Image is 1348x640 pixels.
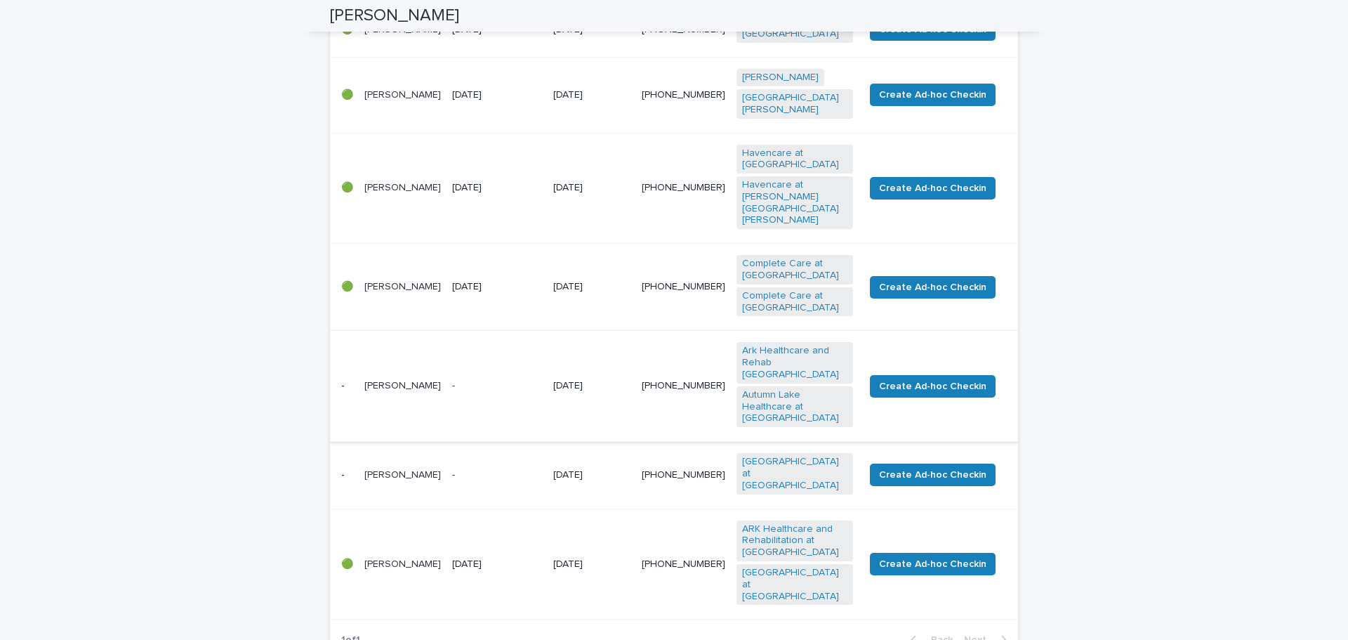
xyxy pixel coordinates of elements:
p: [DATE] [452,281,542,293]
a: ARK Healthcare and Rehabilitation at [GEOGRAPHIC_DATA] [742,523,847,559]
button: Create Ad-hoc Checkin [870,276,996,299]
p: [DATE] [553,380,630,392]
a: Complete Care at [GEOGRAPHIC_DATA] [742,290,847,314]
p: [PERSON_NAME] [364,281,441,293]
span: Create Ad-hoc Checkin [879,379,986,393]
tr: 🟢[PERSON_NAME][DATE][DATE][PHONE_NUMBER]Complete Care at [GEOGRAPHIC_DATA] Complete Care at [GEOG... [330,244,1018,331]
a: Ark Healthcare and Rehab [GEOGRAPHIC_DATA] [742,345,847,380]
p: - [452,380,542,392]
p: - [341,469,353,481]
p: [DATE] [553,182,630,194]
p: [DATE] [553,469,630,481]
tr: 🟢[PERSON_NAME][DATE][DATE][PHONE_NUMBER]ARK Healthcare and Rehabilitation at [GEOGRAPHIC_DATA] [G... [330,509,1018,620]
button: Create Ad-hoc Checkin [870,177,996,200]
tr: -[PERSON_NAME]-[DATE][PHONE_NUMBER]‬Ark Healthcare and Rehab [GEOGRAPHIC_DATA] Autumn Lake Health... [330,331,1018,442]
p: [DATE] [452,559,542,570]
button: Create Ad-hoc Checkin [870,553,996,575]
p: [DATE] [553,559,630,570]
a: [PHONE_NUMBER] [642,559,725,569]
h2: [PERSON_NAME] [330,6,459,26]
p: [PERSON_NAME] [364,182,441,194]
a: [PERSON_NAME] [742,72,819,84]
span: Create Ad-hoc Checkin [879,468,986,482]
a: Autumn Lake Healthcare at [GEOGRAPHIC_DATA] [742,389,847,424]
span: Create Ad-hoc Checkin [879,557,986,571]
tr: -[PERSON_NAME]-[DATE][PHONE_NUMBER][GEOGRAPHIC_DATA] at [GEOGRAPHIC_DATA] Create Ad-hoc Checkin [330,442,1018,509]
p: - [452,469,542,481]
a: [PHONE_NUMBER]‬ [642,381,725,391]
p: - [341,380,353,392]
a: [GEOGRAPHIC_DATA] at [GEOGRAPHIC_DATA] [742,456,847,491]
a: [PHONE_NUMBER] [642,470,725,480]
p: [DATE] [452,182,542,194]
a: Havencare at [GEOGRAPHIC_DATA] [742,148,847,171]
p: [PERSON_NAME] [364,89,441,101]
p: [PERSON_NAME] [364,469,441,481]
p: [DATE] [553,89,630,101]
button: Create Ad-hoc Checkin [870,464,996,486]
a: [PHONE_NUMBER] [642,90,725,100]
button: Create Ad-hoc Checkin [870,375,996,398]
span: Create Ad-hoc Checkin [879,280,986,294]
button: Create Ad-hoc Checkin [870,84,996,106]
p: [DATE] [452,89,542,101]
p: [DATE] [553,281,630,293]
p: 🟢 [341,559,353,570]
p: 🟢 [341,182,353,194]
span: Create Ad-hoc Checkin [879,181,986,195]
p: [PERSON_NAME] [364,559,441,570]
p: 🟢 [341,281,353,293]
p: [PERSON_NAME] [364,380,441,392]
p: 🟢 [341,89,353,101]
tr: 🟢[PERSON_NAME][DATE][DATE][PHONE_NUMBER]Havencare at [GEOGRAPHIC_DATA] Havencare at [PERSON_NAME]... [330,133,1018,244]
a: [GEOGRAPHIC_DATA] at [GEOGRAPHIC_DATA] [742,567,847,602]
span: Create Ad-hoc Checkin [879,88,986,102]
a: [PHONE_NUMBER] [642,282,725,292]
a: [GEOGRAPHIC_DATA][PERSON_NAME] [742,92,847,116]
a: [PHONE_NUMBER] [642,25,725,34]
a: Havencare at [PERSON_NAME][GEOGRAPHIC_DATA][PERSON_NAME] [742,179,847,226]
a: Complete Care at [GEOGRAPHIC_DATA] [742,258,847,282]
a: [PHONE_NUMBER] [642,183,725,192]
tr: 🟢[PERSON_NAME][DATE][DATE][PHONE_NUMBER][PERSON_NAME] [GEOGRAPHIC_DATA][PERSON_NAME] Create Ad-ho... [330,58,1018,133]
